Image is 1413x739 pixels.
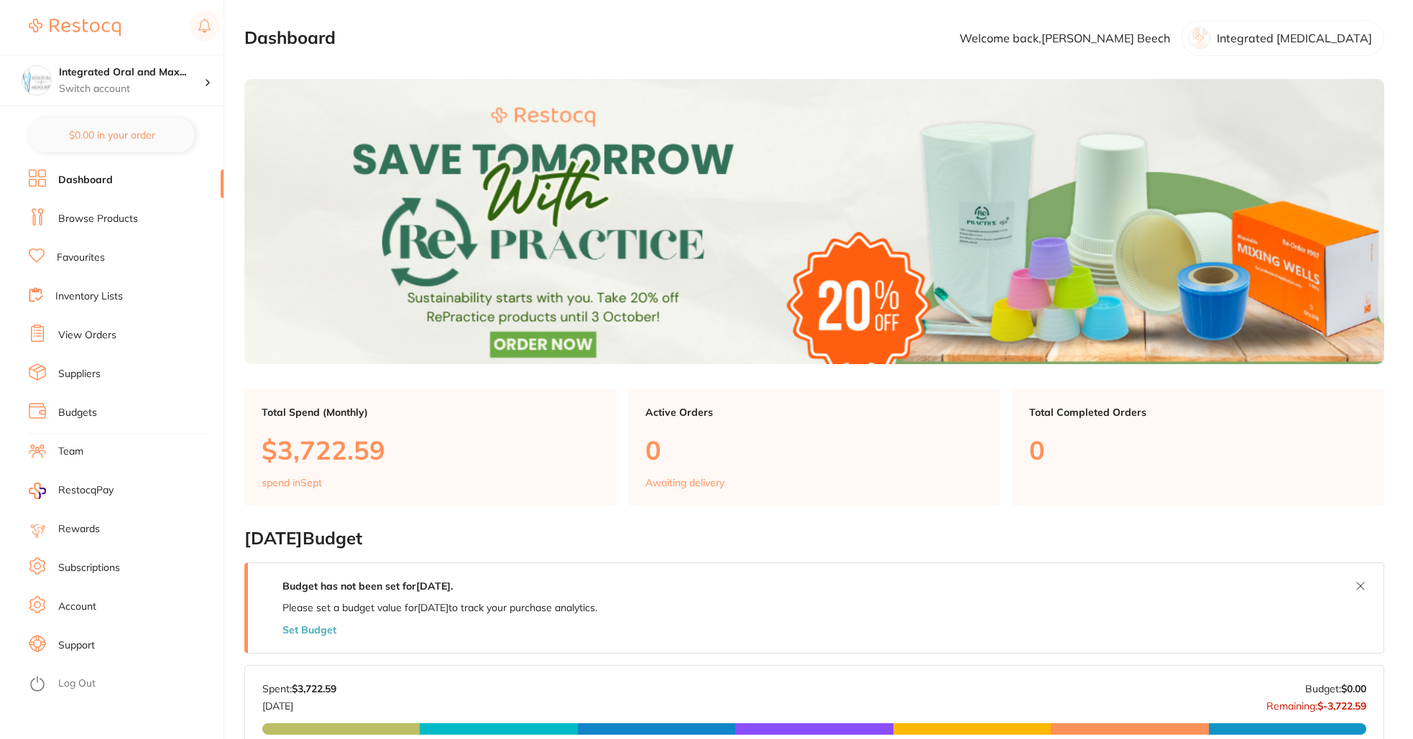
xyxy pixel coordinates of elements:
img: Dashboard [244,79,1384,364]
a: Log Out [58,677,96,691]
a: Restocq Logo [29,11,121,44]
span: RestocqPay [58,483,114,498]
button: Set Budget [282,624,336,636]
p: 0 [1029,435,1367,465]
img: RestocqPay [29,483,46,499]
a: Account [58,600,96,614]
p: Awaiting delivery [645,477,724,488]
a: Favourites [57,251,105,265]
a: Active Orders0Awaiting delivery [628,389,1000,506]
strong: $-3,722.59 [1317,700,1366,712]
a: Browse Products [58,212,138,226]
a: Rewards [58,522,100,536]
p: $3,722.59 [262,435,599,465]
p: Please set a budget value for [DATE] to track your purchase analytics. [282,602,597,613]
p: Budget: [1305,683,1366,694]
h4: Integrated Oral and Maxillofacial Surgery [59,65,204,80]
strong: $3,722.59 [292,682,336,695]
a: Dashboard [58,173,113,187]
p: Active Orders [645,406,983,418]
a: RestocqPay [29,483,114,499]
p: Welcome back, [PERSON_NAME] Beech [959,32,1170,45]
p: Integrated [MEDICAL_DATA] [1217,32,1372,45]
a: Suppliers [58,367,101,381]
button: Log Out [29,673,219,696]
p: Total Completed Orders [1029,406,1367,418]
a: Total Completed Orders0 [1012,389,1384,506]
h2: [DATE] Budget [244,529,1384,549]
a: Team [58,445,83,459]
strong: $0.00 [1341,682,1366,695]
a: Budgets [58,406,97,420]
p: Total Spend (Monthly) [262,406,599,418]
button: $0.00 in your order [29,118,195,152]
a: Subscriptions [58,561,120,575]
img: Integrated Oral and Maxillofacial Surgery [22,66,51,95]
h2: Dashboard [244,28,336,48]
img: Restocq Logo [29,19,121,36]
p: [DATE] [262,694,336,712]
a: Support [58,638,95,653]
a: View Orders [58,328,116,343]
a: Inventory Lists [55,289,123,304]
p: Switch account [59,82,204,96]
strong: Budget has not been set for [DATE] . [282,580,453,592]
p: 0 [645,435,983,465]
p: spend in Sept [262,477,322,488]
a: Total Spend (Monthly)$3,722.59spend inSept [244,389,617,506]
p: Spent: [262,683,336,694]
p: Remaining: [1266,694,1366,712]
